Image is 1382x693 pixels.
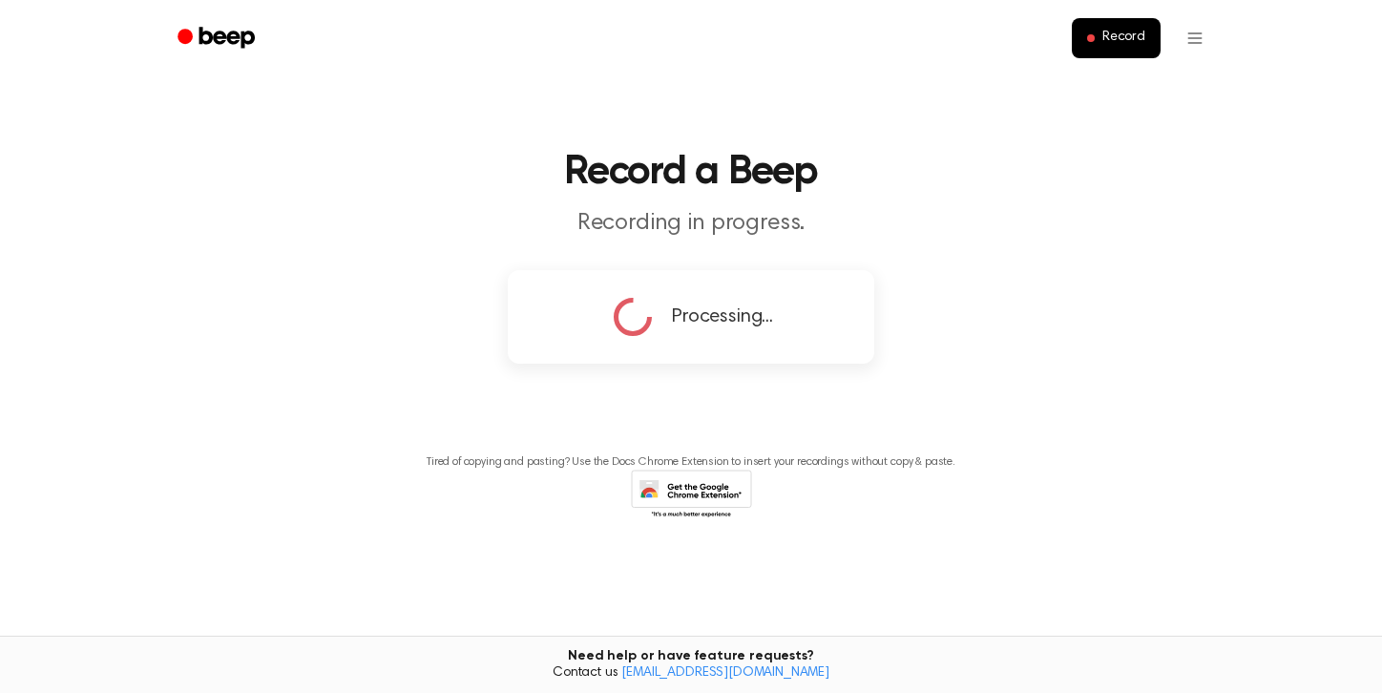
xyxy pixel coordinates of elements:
a: Beep [164,20,272,57]
a: [EMAIL_ADDRESS][DOMAIN_NAME] [621,666,829,680]
p: Tired of copying and pasting? Use the Docs Chrome Extension to insert your recordings without cop... [427,455,955,470]
button: Record [1072,18,1161,58]
span: Contact us [11,665,1371,682]
span: Processing... [672,303,773,331]
span: Record [1102,30,1145,47]
p: Recording in progress. [325,208,1057,240]
h1: Record a Beep [202,153,1180,193]
button: Open menu [1172,15,1218,61]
